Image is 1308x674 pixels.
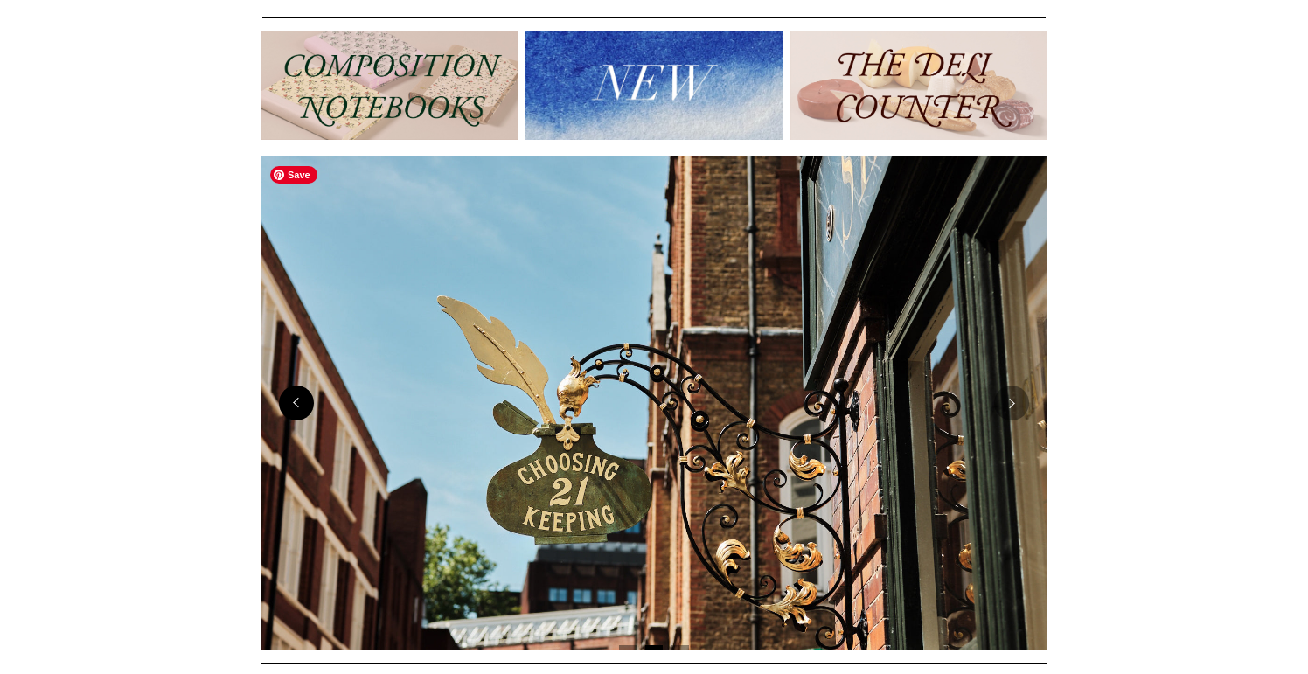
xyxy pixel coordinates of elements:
[270,166,317,184] span: Save
[619,645,637,650] button: Page 1
[261,156,1047,650] img: Copyright Choosing Keeping 20190711 LS Homepage 7.jpg__PID:4c49fdcc-9d5f-40e8-9753-f5038b35abb7
[261,31,518,140] img: 202302 Composition ledgers.jpg__PID:69722ee6-fa44-49dd-a067-31375e5d54ec
[525,31,782,140] img: New.jpg__PID:f73bdf93-380a-4a35-bcfe-7823039498e1
[671,645,689,650] button: Page 3
[279,386,314,420] button: Previous
[790,31,1047,140] img: The Deli Counter
[645,645,663,650] button: Page 2
[994,386,1029,420] button: Next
